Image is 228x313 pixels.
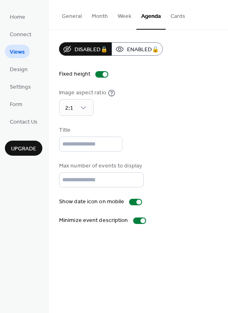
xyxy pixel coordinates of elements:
[65,103,73,114] span: 2:1
[5,97,27,111] a: Form
[59,70,90,78] div: Fixed height
[5,10,30,23] a: Home
[10,118,37,126] span: Contact Us
[59,198,124,206] div: Show date icon on mobile
[59,162,142,170] div: Max number of events to display
[10,65,28,74] span: Design
[5,62,33,76] a: Design
[5,115,42,128] a: Contact Us
[10,13,25,22] span: Home
[5,45,30,58] a: Views
[10,48,25,57] span: Views
[5,27,36,41] a: Connect
[5,141,42,156] button: Upgrade
[10,30,31,39] span: Connect
[59,216,128,225] div: Minimize event description
[10,100,22,109] span: Form
[59,126,121,135] div: Title
[11,145,36,153] span: Upgrade
[59,89,106,97] div: Image aspect ratio
[10,83,31,91] span: Settings
[5,80,36,93] a: Settings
